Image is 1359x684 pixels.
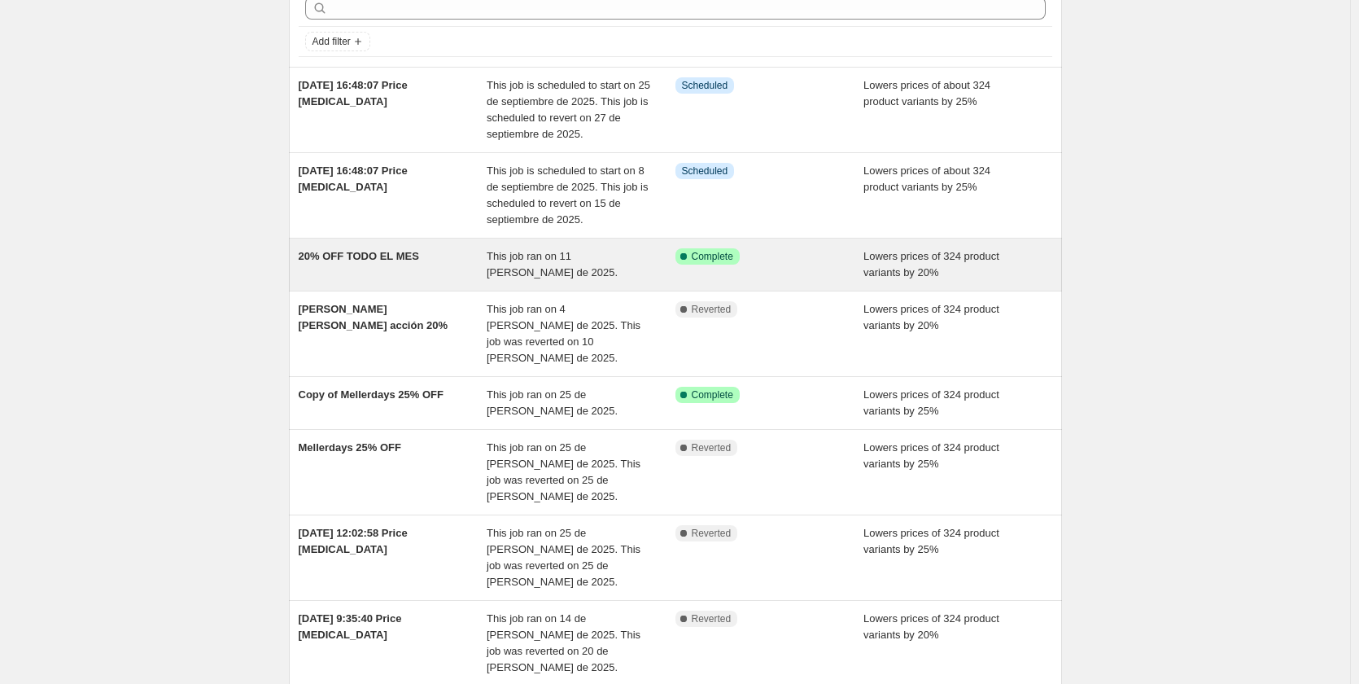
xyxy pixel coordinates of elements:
span: 20% OFF TODO EL MES [299,250,419,262]
span: Lowers prices of 324 product variants by 20% [863,303,999,331]
span: Reverted [692,527,732,540]
span: Lowers prices of about 324 product variants by 25% [863,164,990,193]
span: This job is scheduled to start on 25 de septiembre de 2025. This job is scheduled to revert on 27... [487,79,650,140]
span: Complete [692,388,733,401]
span: Lowers prices of 324 product variants by 25% [863,388,999,417]
span: [DATE] 12:02:58 Price [MEDICAL_DATA] [299,527,408,555]
span: Lowers prices of 324 product variants by 20% [863,612,999,641]
span: Scheduled [682,164,728,178]
span: Lowers prices of 324 product variants by 25% [863,441,999,470]
span: This job is scheduled to start on 8 de septiembre de 2025. This job is scheduled to revert on 15 ... [487,164,649,226]
span: Lowers prices of 324 product variants by 20% [863,250,999,278]
span: Mellerdays 25% OFF [299,441,401,454]
span: Lowers prices of 324 product variants by 25% [863,527,999,555]
span: Lowers prices of about 324 product variants by 25% [863,79,990,107]
span: Copy of Mellerdays 25% OFF [299,388,444,401]
span: [PERSON_NAME] [PERSON_NAME] acción 20% [299,303,448,331]
span: Scheduled [682,79,728,92]
span: This job ran on 25 de [PERSON_NAME] de 2025. [487,388,618,417]
span: [DATE] 16:48:07 Price [MEDICAL_DATA] [299,164,408,193]
span: Complete [692,250,733,263]
span: This job ran on 25 de [PERSON_NAME] de 2025. This job was reverted on 25 de [PERSON_NAME] de 2025. [487,441,640,502]
span: This job ran on 14 de [PERSON_NAME] de 2025. This job was reverted on 20 de [PERSON_NAME] de 2025. [487,612,640,673]
span: Reverted [692,612,732,625]
span: Add filter [312,35,351,48]
span: Reverted [692,441,732,454]
span: [DATE] 9:35:40 Price [MEDICAL_DATA] [299,612,402,641]
span: [DATE] 16:48:07 Price [MEDICAL_DATA] [299,79,408,107]
button: Add filter [305,32,370,51]
span: This job ran on 25 de [PERSON_NAME] de 2025. This job was reverted on 25 de [PERSON_NAME] de 2025. [487,527,640,588]
span: This job ran on 11 [PERSON_NAME] de 2025. [487,250,618,278]
span: Reverted [692,303,732,316]
span: This job ran on 4 [PERSON_NAME] de 2025. This job was reverted on 10 [PERSON_NAME] de 2025. [487,303,640,364]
